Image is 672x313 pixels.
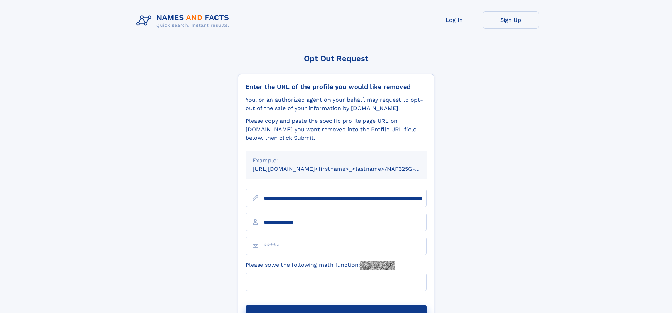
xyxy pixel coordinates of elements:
img: Logo Names and Facts [133,11,235,30]
div: Example: [253,156,420,165]
a: Log In [426,11,483,29]
label: Please solve the following math function: [246,261,395,270]
div: Opt Out Request [238,54,434,63]
div: Please copy and paste the specific profile page URL on [DOMAIN_NAME] you want removed into the Pr... [246,117,427,142]
small: [URL][DOMAIN_NAME]<firstname>_<lastname>/NAF325G-xxxxxxxx [253,165,440,172]
div: Enter the URL of the profile you would like removed [246,83,427,91]
div: You, or an authorized agent on your behalf, may request to opt-out of the sale of your informatio... [246,96,427,113]
a: Sign Up [483,11,539,29]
